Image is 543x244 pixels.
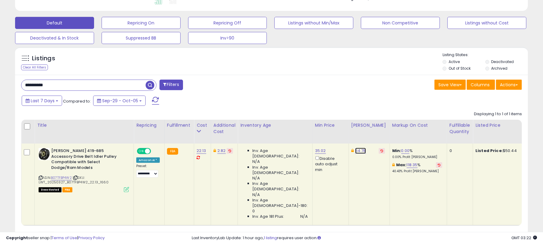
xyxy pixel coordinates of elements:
b: Max: [396,162,407,168]
span: Last 7 Days [31,98,55,104]
a: 22.13 [197,148,206,154]
div: Amazon AI * [136,157,160,163]
div: [PERSON_NAME] [351,122,387,128]
p: 40.43% Profit [PERSON_NAME] [392,169,442,173]
span: Compared to: [63,98,91,104]
label: Out of Stock [449,66,471,71]
a: B07TFBP4W2 [51,175,72,180]
b: Listed Price: [475,148,503,154]
p: Listing States: [443,52,528,58]
div: Markup on Cost [392,122,444,128]
span: | SKU: LWT_20250327_B07TFBP4W2_22.13_1660 [39,175,109,184]
button: Listings without Min/Max [274,17,353,29]
div: Fulfillable Quantity [450,122,470,135]
span: Inv. Age [DEMOGRAPHIC_DATA]-180: [252,198,308,208]
small: FBA [167,148,178,155]
div: Title [37,122,131,128]
span: Columns [471,82,490,88]
div: Repricing [136,122,162,128]
div: $50.44 [475,148,526,154]
h5: Listings [32,54,55,63]
button: Deactivated & In Stock [15,32,94,44]
span: Inv. Age 181 Plus: [252,214,284,219]
button: Default [15,17,94,29]
a: 118.35 [407,162,418,168]
div: Additional Cost [213,122,235,135]
span: N/A [300,214,308,219]
a: 64.78 [355,148,366,154]
p: 0.00% Profit [PERSON_NAME] [392,155,442,159]
div: % [392,148,442,159]
button: Repricing On [102,17,181,29]
span: ON [137,149,145,154]
img: 41A+mOgLnqL._SL40_.jpg [39,148,50,160]
div: Inventory Age [240,122,310,128]
label: Active [449,59,460,64]
a: Privacy Policy [78,235,105,241]
button: Listings without Cost [447,17,526,29]
button: Filters [159,80,183,90]
div: Clear All Filters [21,65,48,70]
a: 2.82 [217,148,226,154]
th: The percentage added to the cost of goods (COGS) that forms the calculator for Min & Max prices. [390,120,447,144]
button: Actions [496,80,522,90]
b: Min: [392,148,401,154]
button: Repricing Off [188,17,267,29]
button: Save View [434,80,466,90]
span: 2025-10-13 03:22 GMT [511,235,537,241]
span: Inv. Age [DEMOGRAPHIC_DATA]: [252,148,308,159]
div: ASIN: [39,148,129,192]
button: Sep-29 - Oct-05 [93,96,146,106]
b: [PERSON_NAME] 419-685 Accessory Drive Belt Idler Pulley Compatible with Select Dodge/Ram Models [51,148,125,172]
a: 35.02 [315,148,326,154]
div: Fulfillment [167,122,191,128]
button: Last 7 Days [22,96,62,106]
div: Last InventoryLab Update: 1 hour ago, requires user action. [192,235,537,241]
div: Preset: [136,164,160,178]
div: % [392,162,442,173]
span: Sep-29 - Oct-05 [102,98,138,104]
span: N/A [252,176,260,181]
label: Deactivated [491,59,514,64]
button: Columns [467,80,495,90]
div: Min Price [315,122,346,128]
strong: Copyright [6,235,28,241]
button: Non Competitive [361,17,440,29]
div: Disable auto adjust min [315,155,344,173]
span: Inv. Age [DEMOGRAPHIC_DATA]: [252,181,308,192]
a: 1 listing [264,235,277,241]
div: Displaying 1 to 1 of 1 items [474,111,522,117]
label: Archived [491,66,508,71]
a: 0.00 [401,148,410,154]
button: Suppressed BB [102,32,181,44]
div: 0 [450,148,468,154]
span: All listings that are unavailable for purchase on Amazon for any reason other than out-of-stock [39,187,62,192]
span: N/A [252,159,260,164]
span: Inv. Age [DEMOGRAPHIC_DATA]: [252,165,308,176]
button: Inv>90 [188,32,267,44]
div: Listed Price [475,122,528,128]
a: Terms of Use [52,235,77,241]
span: 0 [252,208,255,214]
span: OFF [150,149,160,154]
div: seller snap | | [6,235,105,241]
div: Cost [197,122,208,128]
span: N/A [252,192,260,198]
span: FBA [62,187,73,192]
